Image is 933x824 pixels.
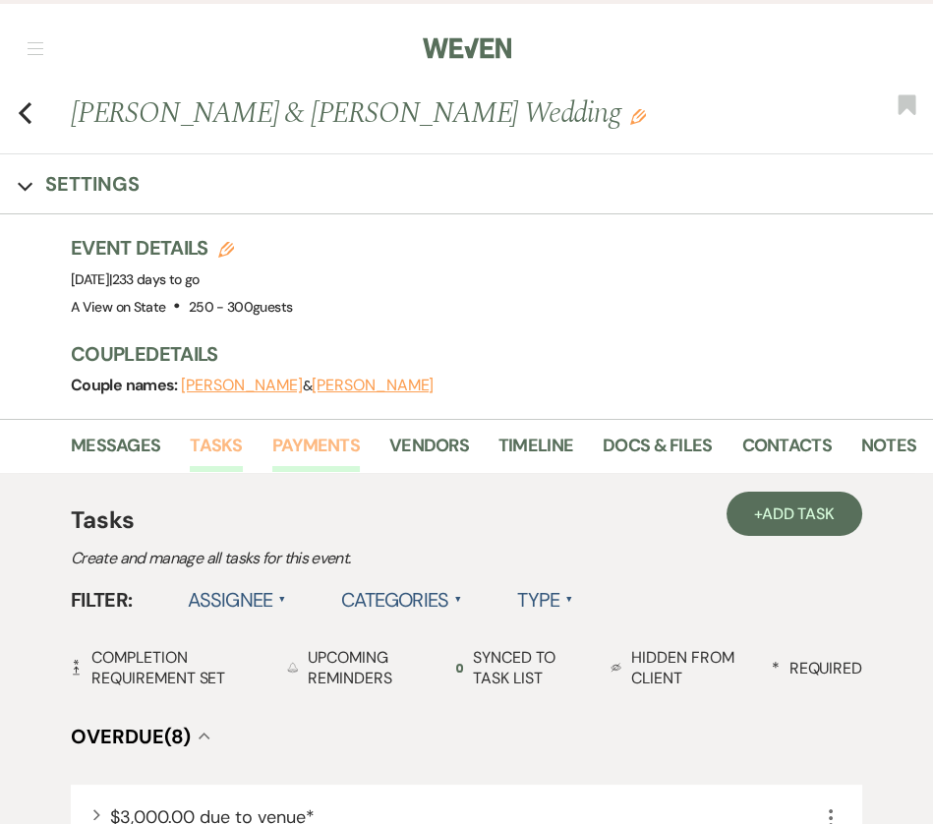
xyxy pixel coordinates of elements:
a: Docs & Files [603,432,712,472]
span: | [109,270,199,288]
button: [PERSON_NAME] [312,378,434,393]
label: Type [517,582,573,618]
label: Assignee [188,582,287,618]
a: Vendors [389,432,469,472]
a: Notes [861,432,916,472]
span: [DATE] [71,270,200,288]
span: ▲ [278,592,286,608]
span: Overdue (8) [71,724,191,749]
a: Messages [71,432,160,472]
span: Couple names: [71,375,181,395]
span: Filter: [71,585,133,615]
button: Edit [630,107,646,125]
span: 233 days to go [112,270,200,288]
div: Synced to task list [456,647,582,688]
span: Add Task [762,503,835,524]
a: Payments [272,432,360,472]
span: ▲ [565,592,573,608]
a: Contacts [742,432,832,472]
p: Create and manage all tasks for this event. [71,546,759,571]
a: Timeline [498,432,573,472]
div: Hidden from Client [611,647,743,688]
div: Upcoming Reminders [287,647,428,688]
h1: [PERSON_NAME] & [PERSON_NAME] Wedding [71,92,753,134]
span: & [181,377,434,394]
div: Required [772,658,862,678]
button: Overdue(8) [71,727,210,746]
span: ▲ [454,592,462,608]
h3: Couple Details [71,340,913,368]
span: 250 - 300 guests [189,298,292,316]
h4: Tasks [71,502,317,538]
span: A View on State [71,298,165,316]
h3: Settings [45,170,140,198]
button: [PERSON_NAME] [181,378,303,393]
a: +Add Task [727,492,862,536]
a: Tasks [190,432,242,472]
h3: Event Details [71,234,292,262]
button: Settings [18,170,140,198]
label: Categories [341,582,462,618]
div: Completion Requirement Set [71,647,259,688]
img: Weven Logo [423,28,511,69]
